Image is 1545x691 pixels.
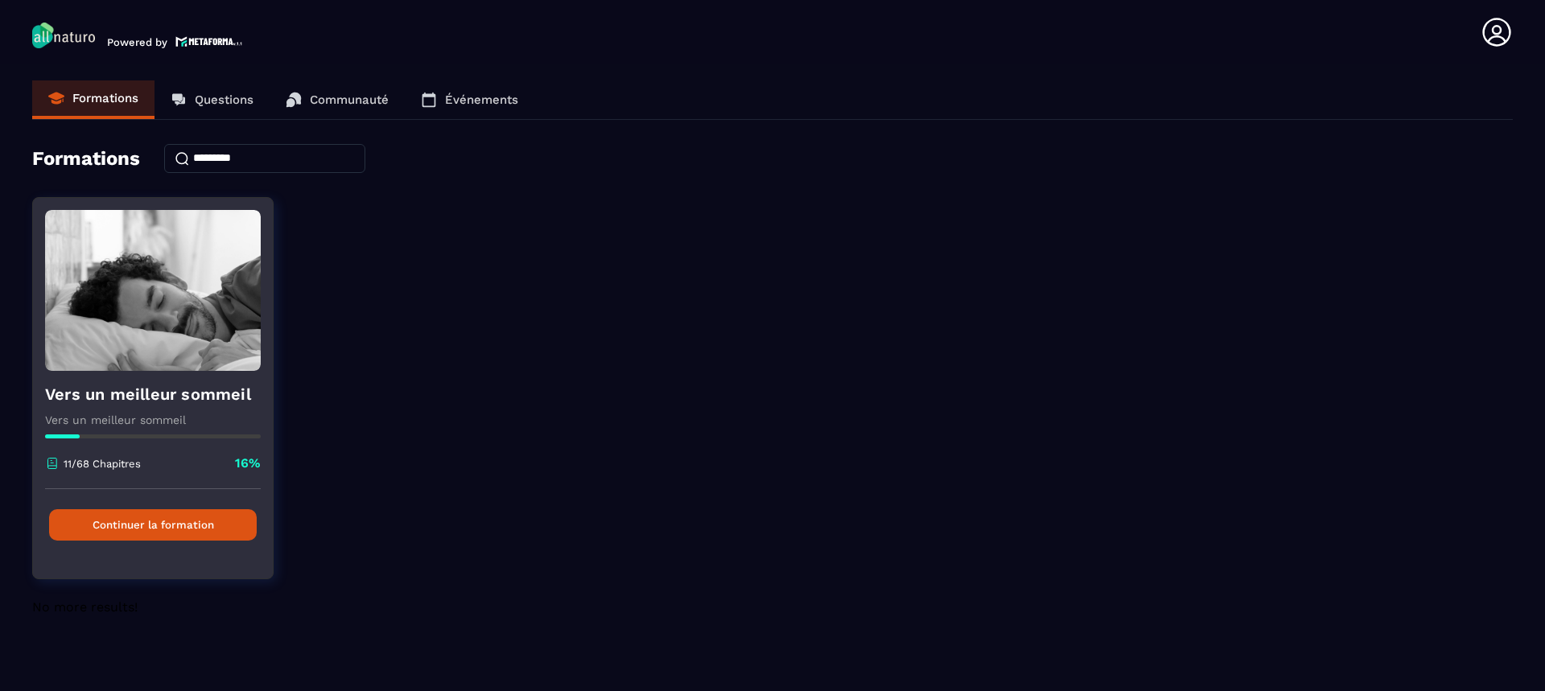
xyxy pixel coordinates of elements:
button: Continuer la formation [49,509,257,541]
h4: Formations [32,147,140,170]
a: Communauté [270,80,405,119]
a: Formations [32,80,154,119]
p: 16% [235,454,261,472]
a: Questions [154,80,270,119]
img: logo [175,35,243,48]
img: logo-branding [32,23,95,48]
p: Événements [445,93,518,107]
span: No more results! [32,599,138,615]
p: Vers un meilleur sommeil [45,413,261,426]
p: 11/68 Chapitres [64,458,141,470]
a: formation-backgroundVers un meilleur sommeilVers un meilleur sommeil11/68 Chapitres16%Continuer l... [32,197,294,599]
p: Powered by [107,36,167,48]
p: Questions [195,93,253,107]
p: Formations [72,91,138,105]
a: Événements [405,80,534,119]
p: Communauté [310,93,389,107]
img: formation-background [45,210,261,371]
h4: Vers un meilleur sommeil [45,383,261,405]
